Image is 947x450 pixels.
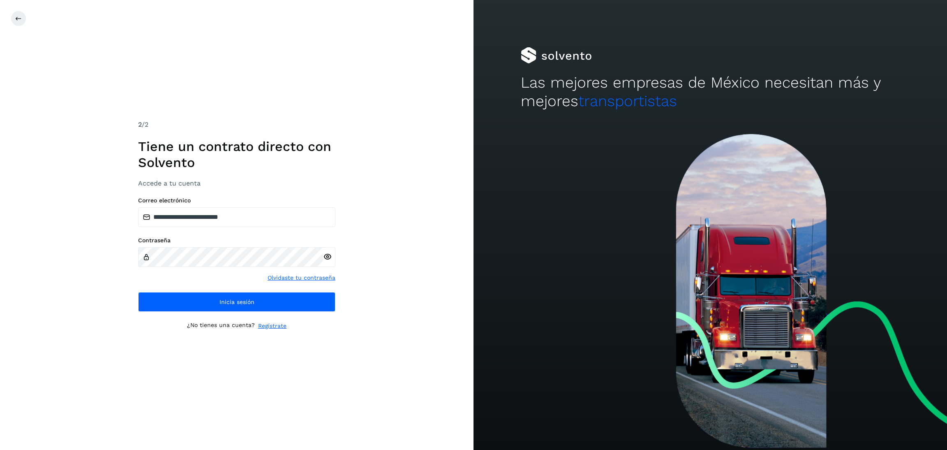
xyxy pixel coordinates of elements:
[219,299,254,305] span: Inicia sesión
[268,274,335,282] a: Olvidaste tu contraseña
[187,322,255,330] p: ¿No tienes una cuenta?
[138,197,335,204] label: Correo electrónico
[138,139,335,170] h1: Tiene un contrato directo con Solvento
[138,292,335,312] button: Inicia sesión
[138,179,335,187] h3: Accede a tu cuenta
[258,322,286,330] a: Regístrate
[138,237,335,244] label: Contraseña
[578,92,677,110] span: transportistas
[138,120,335,130] div: /2
[521,74,900,110] h2: Las mejores empresas de México necesitan más y mejores
[138,121,142,128] span: 2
